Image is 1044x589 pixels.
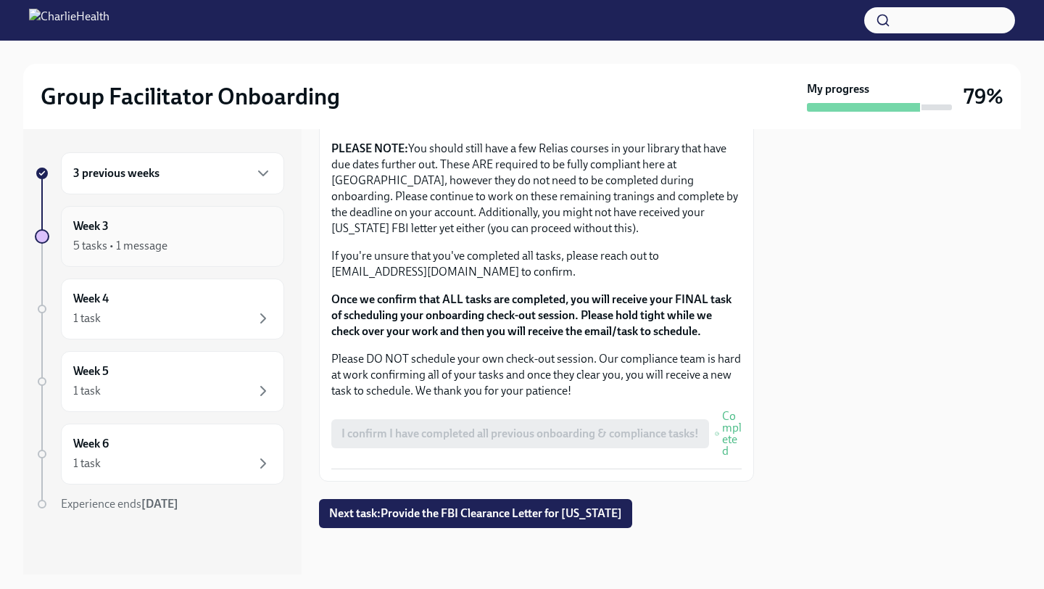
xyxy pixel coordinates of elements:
[73,383,101,399] div: 1 task
[29,9,109,32] img: CharlieHealth
[73,238,167,254] div: 5 tasks • 1 message
[964,83,1003,110] h3: 79%
[35,351,284,412] a: Week 51 task
[141,497,178,511] strong: [DATE]
[41,82,340,111] h2: Group Facilitator Onboarding
[807,81,869,97] strong: My progress
[35,206,284,267] a: Week 35 tasks • 1 message
[331,292,732,338] strong: Once we confirm that ALL tasks are completed, you will receive your FINAL task of scheduling your...
[329,506,622,521] span: Next task : Provide the FBI Clearance Letter for [US_STATE]
[73,291,109,307] h6: Week 4
[331,141,742,236] p: You should still have a few Relias courses in your library that have due dates further out. These...
[73,363,109,379] h6: Week 5
[35,279,284,339] a: Week 41 task
[73,456,101,471] div: 1 task
[61,152,284,194] div: 3 previous weeks
[35,424,284,485] a: Week 61 task
[73,165,159,181] h6: 3 previous weeks
[73,310,101,326] div: 1 task
[61,497,178,511] span: Experience ends
[331,248,742,280] p: If you're unsure that you've completed all tasks, please reach out to [EMAIL_ADDRESS][DOMAIN_NAME...
[331,351,742,399] p: Please DO NOT schedule your own check-out session. Our compliance team is hard at work confirming...
[73,218,109,234] h6: Week 3
[73,436,109,452] h6: Week 6
[319,499,632,528] button: Next task:Provide the FBI Clearance Letter for [US_STATE]
[331,141,408,155] strong: PLEASE NOTE:
[722,411,742,457] span: Completed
